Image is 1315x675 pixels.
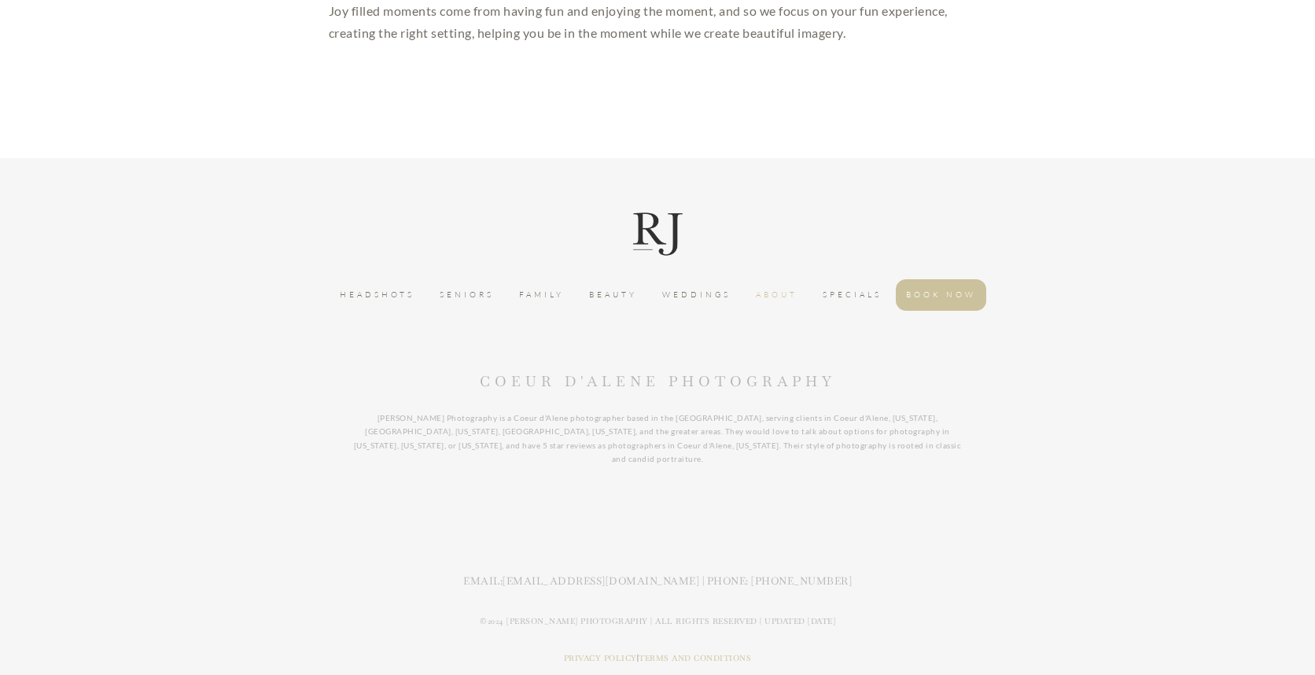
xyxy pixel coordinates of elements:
a: Spokane Photographer [507,492,613,509]
span: [PERSON_NAME] Photography is a Coeur d'Alene photographer based in the [GEOGRAPHIC_DATA], serving... [354,413,962,464]
span: COEUR D'ALENE PHOTOGRAPHy [480,372,836,390]
p: | | [346,478,969,560]
span: | [US_STATE] Photographer | [US_STATE] Photographer [625,496,941,530]
span: ©2024 [PERSON_NAME] Photography | All rights reserved | Updated [DATE] [480,616,835,626]
span: [US_STATE] Photographer [616,496,743,508]
a: HEADSHOTS [340,287,414,303]
a: SPECIALS [823,287,882,303]
span: Spokane Photographer [507,496,613,508]
a: BOOK NOW [906,287,976,303]
a: WEDDINGS [662,287,731,303]
a: TERMS AND CONDITIONS [639,653,751,663]
a: BEAUTY [589,287,637,303]
span: Coeur d'Alene Photographer [374,496,506,508]
a: SENIORS [440,287,494,303]
a: ABOUT [756,287,797,303]
span: | [506,496,508,508]
a: [US_STATE] Photographer [616,492,743,509]
a: FAMILY [519,287,564,303]
span: [EMAIL_ADDRESS][DOMAIN_NAME] | Phone: [PHONE_NUMBER] [503,574,852,588]
p: Email: [17,561,1298,603]
a: PRIVACY POLICY [564,653,637,663]
a: Coeur d'Alene Photographer [374,492,506,509]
